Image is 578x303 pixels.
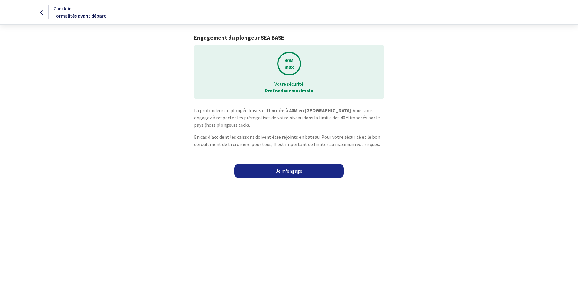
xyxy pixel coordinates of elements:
[198,81,379,87] p: Votre sécurité
[269,107,351,113] strong: limitée à 40M en [GEOGRAPHIC_DATA]
[234,164,344,178] a: Je m'engage
[265,88,313,94] strong: Profondeur maximale
[194,107,384,128] p: La profondeur en plongée loisirs est . Vous vous engagez à respecter les prérogatives de votre ni...
[54,5,106,19] span: Check-in Formalités avant départ
[194,34,384,41] h1: Engagement du plongeur SEA BASE
[194,133,384,148] p: En cas d'accident les caissons doivent être rejoints en bateau. Pour votre sécurité et le bon dér...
